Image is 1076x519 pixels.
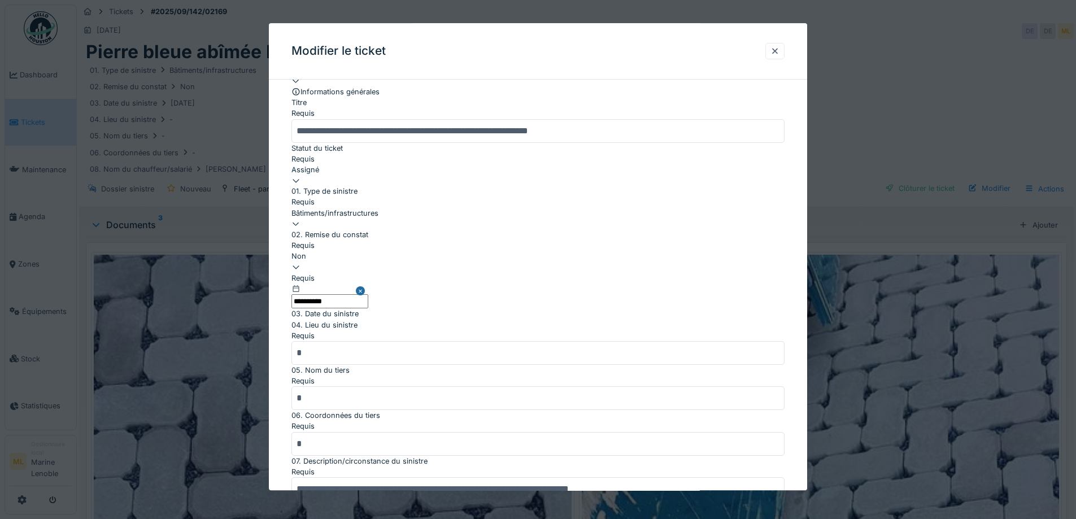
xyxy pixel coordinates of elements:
button: Close [356,273,368,309]
label: 01. Type de sinistre [291,186,358,197]
div: Requis [291,241,785,251]
label: Titre [291,97,307,108]
div: Requis [291,330,785,341]
div: Requis [291,273,368,284]
div: Requis [291,197,785,208]
h3: Modifier le ticket [291,44,386,58]
div: Requis [291,466,785,477]
label: 04. Lieu du sinistre [291,320,358,330]
label: 05. Nom du tiers [291,365,350,376]
div: Requis [291,421,785,432]
label: 06. Coordonnées du tiers [291,411,380,421]
div: Assigné [291,164,785,175]
div: Non [291,251,785,262]
label: 03. Date du sinistre [291,309,359,320]
label: 02. Remise du constat [291,229,368,240]
div: Requis [291,376,785,386]
div: Bâtiments/infrastructures [291,208,785,219]
label: 07. Description/circonstance du sinistre [291,456,428,466]
div: Requis [291,108,785,119]
div: Requis [291,154,785,164]
div: Informations générales [291,86,785,97]
label: Statut du ticket [291,143,343,154]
